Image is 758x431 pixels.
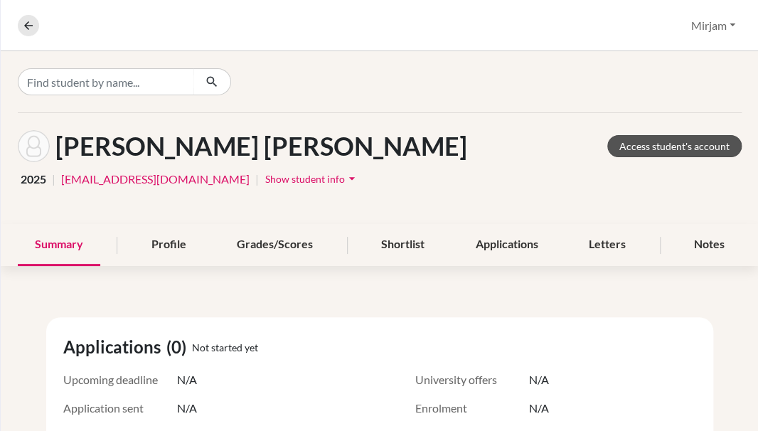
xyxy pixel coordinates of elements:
[220,224,330,266] div: Grades/Scores
[685,12,742,39] button: Mirjam
[18,68,194,95] input: Find student by name...
[52,171,55,188] span: |
[364,224,442,266] div: Shortlist
[177,400,197,417] span: N/A
[21,171,46,188] span: 2025
[265,168,360,190] button: Show student infoarrow_drop_down
[265,173,345,185] span: Show student info
[415,371,529,388] span: University offers
[166,334,192,360] span: (0)
[415,400,529,417] span: Enrolment
[459,224,555,266] div: Applications
[529,371,549,388] span: N/A
[61,171,250,188] a: [EMAIL_ADDRESS][DOMAIN_NAME]
[677,224,742,266] div: Notes
[529,400,549,417] span: N/A
[18,224,100,266] div: Summary
[63,334,166,360] span: Applications
[55,131,467,161] h1: [PERSON_NAME] [PERSON_NAME]
[134,224,203,266] div: Profile
[255,171,259,188] span: |
[345,171,359,186] i: arrow_drop_down
[177,371,197,388] span: N/A
[18,130,50,162] img: Nicolas Torres Malpica's avatar
[192,340,258,355] span: Not started yet
[572,224,643,266] div: Letters
[63,371,177,388] span: Upcoming deadline
[63,400,177,417] span: Application sent
[607,135,742,157] a: Access student's account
